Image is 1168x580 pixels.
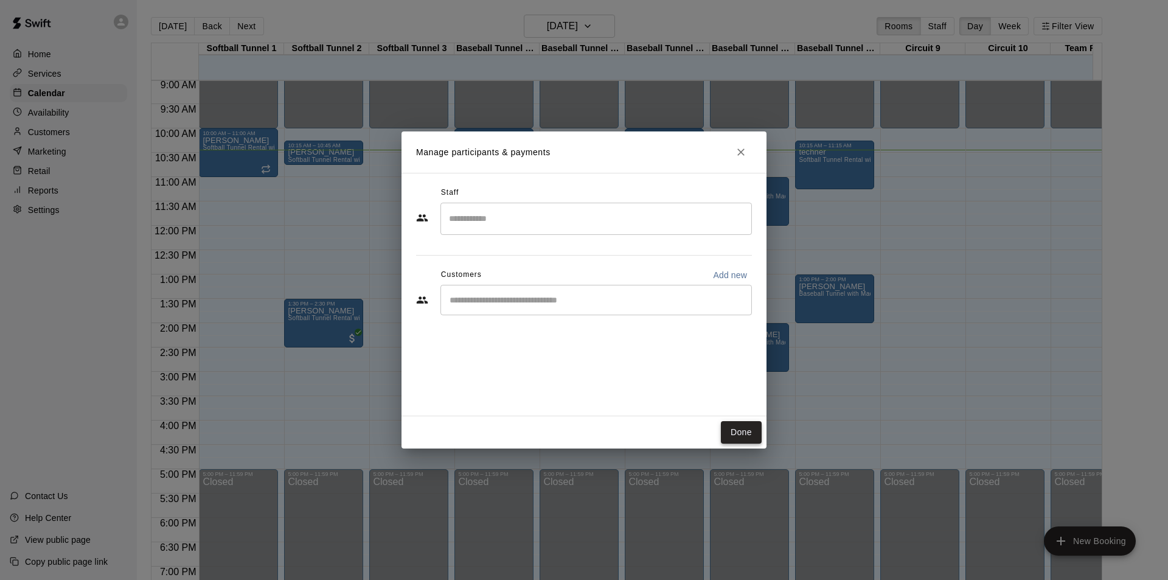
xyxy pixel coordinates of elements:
div: Start typing to search customers... [440,285,752,315]
p: Add new [713,269,747,281]
svg: Staff [416,212,428,224]
svg: Customers [416,294,428,306]
span: Customers [441,265,482,285]
span: Staff [441,183,459,203]
button: Done [721,421,762,444]
button: Close [730,141,752,163]
button: Add new [708,265,752,285]
p: Manage participants & payments [416,146,551,159]
div: Search staff [440,203,752,235]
